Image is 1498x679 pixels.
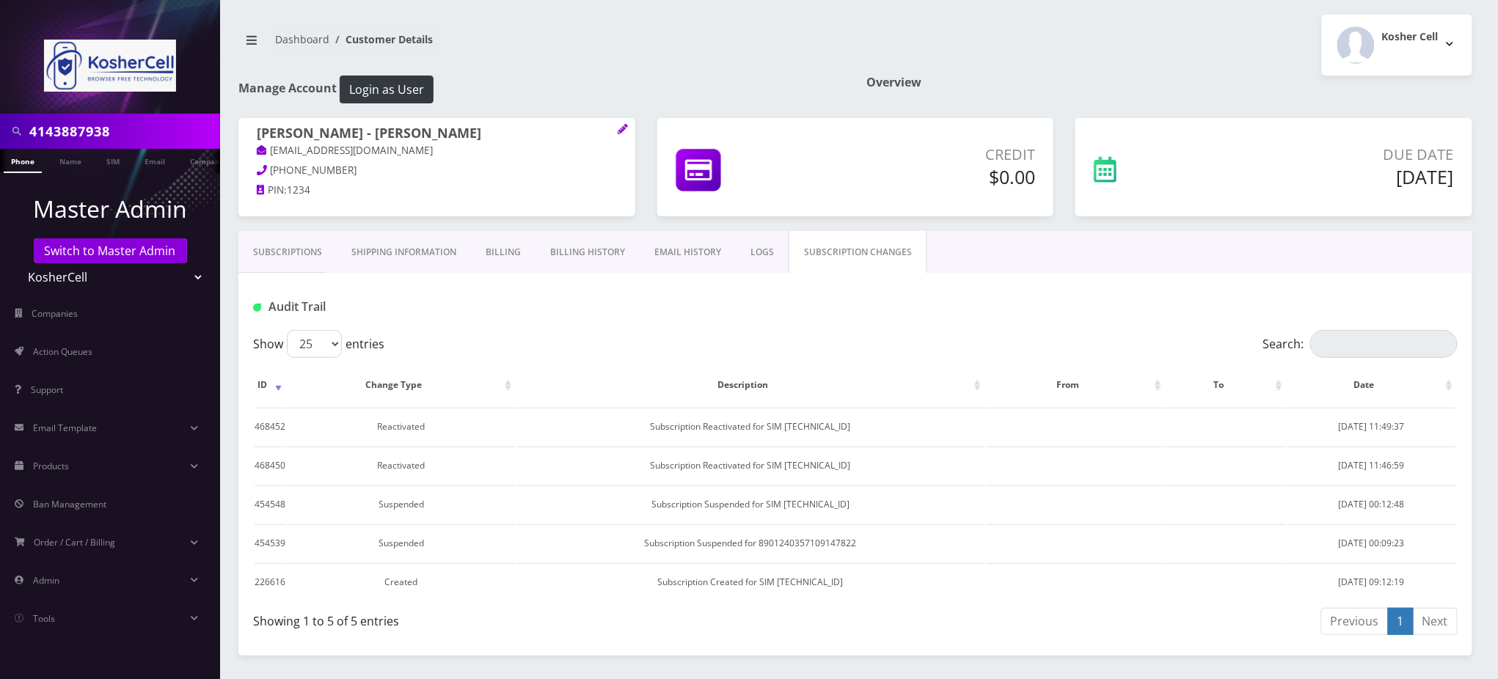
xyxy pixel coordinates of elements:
[33,612,55,625] span: Tools
[34,238,187,263] a: Switch to Master Admin
[1287,364,1456,406] th: Date: activate to sort column ascending
[287,408,515,445] td: Reactivated
[1321,608,1389,635] a: Previous
[835,166,1036,188] h5: $0.00
[516,447,984,484] td: Subscription Reactivated for SIM [TECHNICAL_ID]
[536,231,640,274] a: Billing History
[340,76,434,103] button: Login as User
[257,144,434,158] a: [EMAIL_ADDRESS][DOMAIN_NAME]
[516,485,984,523] td: Subscription Suspended for SIM [TECHNICAL_ID]
[835,144,1036,166] p: Credit
[255,408,285,445] td: 468452
[789,231,927,274] a: SUBSCRIPTION CHANGES
[99,149,127,172] a: SIM
[287,563,515,601] td: Created
[1221,166,1454,188] h5: [DATE]
[257,125,617,143] h1: [PERSON_NAME] - [PERSON_NAME]
[1221,144,1454,166] p: Due Date
[255,563,285,601] td: 226616
[52,149,89,172] a: Name
[271,164,357,177] span: [PHONE_NUMBER]
[1166,364,1286,406] th: To: activate to sort column ascending
[736,231,789,274] a: LOGS
[471,231,536,274] a: Billing
[238,76,844,103] h1: Manage Account
[287,524,515,562] td: Suspended
[640,231,736,274] a: EMAIL HISTORY
[33,498,106,510] span: Ban Management
[33,460,69,472] span: Products
[44,40,176,92] img: KosherCell
[238,24,844,66] nav: breadcrumb
[253,300,640,314] h1: Audit Trail
[275,32,329,46] a: Dashboard
[29,117,216,145] input: Search in Company
[33,574,59,587] span: Admin
[516,364,984,406] th: Description: activate to sort column ascending
[255,524,285,562] td: 454539
[329,32,433,47] li: Customer Details
[1287,408,1456,445] td: [DATE] 11:49:37
[986,364,1165,406] th: From: activate to sort column ascending
[33,345,92,358] span: Action Queues
[1287,563,1456,601] td: [DATE] 09:12:19
[1287,485,1456,523] td: [DATE] 00:12:48
[137,149,172,172] a: Email
[337,80,434,96] a: Login as User
[287,364,515,406] th: Change Type: activate to sort column ascending
[1287,524,1456,562] td: [DATE] 00:09:23
[287,183,310,197] span: 1234
[1382,31,1439,43] h2: Kosher Cell
[238,231,337,274] a: Subscriptions
[34,536,116,548] span: Order / Cart / Billing
[287,447,515,484] td: Reactivated
[287,330,342,358] select: Showentries
[1310,330,1458,358] input: Search:
[257,183,287,198] a: PIN:
[255,485,285,523] td: 454548
[287,485,515,523] td: Suspended
[516,408,984,445] td: Subscription Reactivated for SIM [TECHNICAL_ID]
[33,422,97,434] span: Email Template
[516,563,984,601] td: Subscription Created for SIM [TECHNICAL_ID]
[337,231,471,274] a: Shipping Information
[1287,447,1456,484] td: [DATE] 11:46:59
[516,524,984,562] td: Subscription Suspended for 8901240357109147822
[253,304,261,312] img: Audit Trail
[31,383,63,396] span: Support
[1388,608,1414,635] a: 1
[4,149,42,173] a: Phone
[1322,15,1472,76] button: Kosher Cell
[1413,608,1458,635] a: Next
[32,307,78,320] span: Companies
[866,76,1472,89] h1: Overview
[255,447,285,484] td: 468450
[253,606,844,630] div: Showing 1 to 5 of 5 entries
[253,330,384,358] label: Show entries
[255,364,285,406] th: ID: activate to sort column ascending
[1263,330,1458,358] label: Search:
[183,149,232,172] a: Company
